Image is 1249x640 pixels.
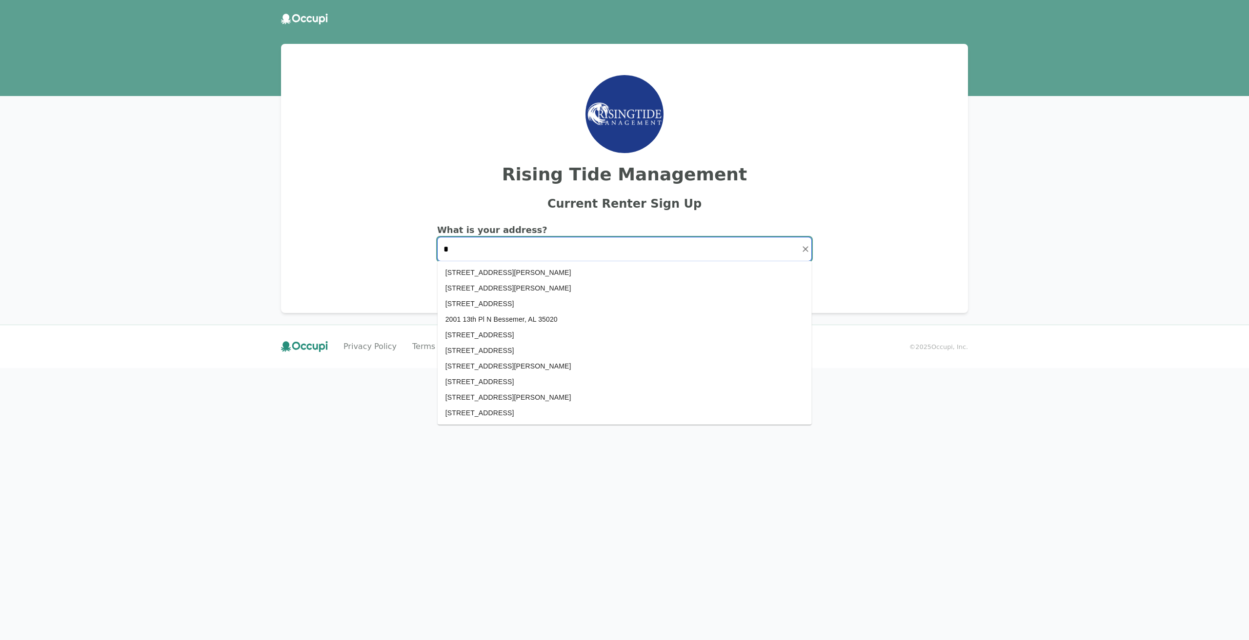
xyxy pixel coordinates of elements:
li: [STREET_ADDRESS] [438,343,812,358]
h2: What is your address? [437,223,812,237]
li: [STREET_ADDRESS][PERSON_NAME] [438,280,812,296]
h2: Current Renter Sign Up [293,196,956,212]
h2: Rising Tide Management [293,165,956,184]
small: © 2025 Occupi, Inc. [909,342,968,351]
li: [STREET_ADDRESS][PERSON_NAME] [438,265,812,280]
li: [STREET_ADDRESS] [438,296,812,311]
button: Clear [799,242,812,256]
a: Privacy Policy [343,341,397,352]
li: [STREET_ADDRESS][PERSON_NAME] [438,358,812,374]
li: [STREET_ADDRESS] [438,405,812,421]
li: 2001 13th Pl N Bessemer, AL 35020 [438,311,812,327]
a: Terms of Use [412,341,463,352]
li: [STREET_ADDRESS][PERSON_NAME] [438,389,812,405]
li: [STREET_ADDRESS] [438,374,812,389]
img: Rising Tide Homes [585,99,664,128]
input: Start typing... [438,237,811,261]
li: [STREET_ADDRESS] [438,327,812,343]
